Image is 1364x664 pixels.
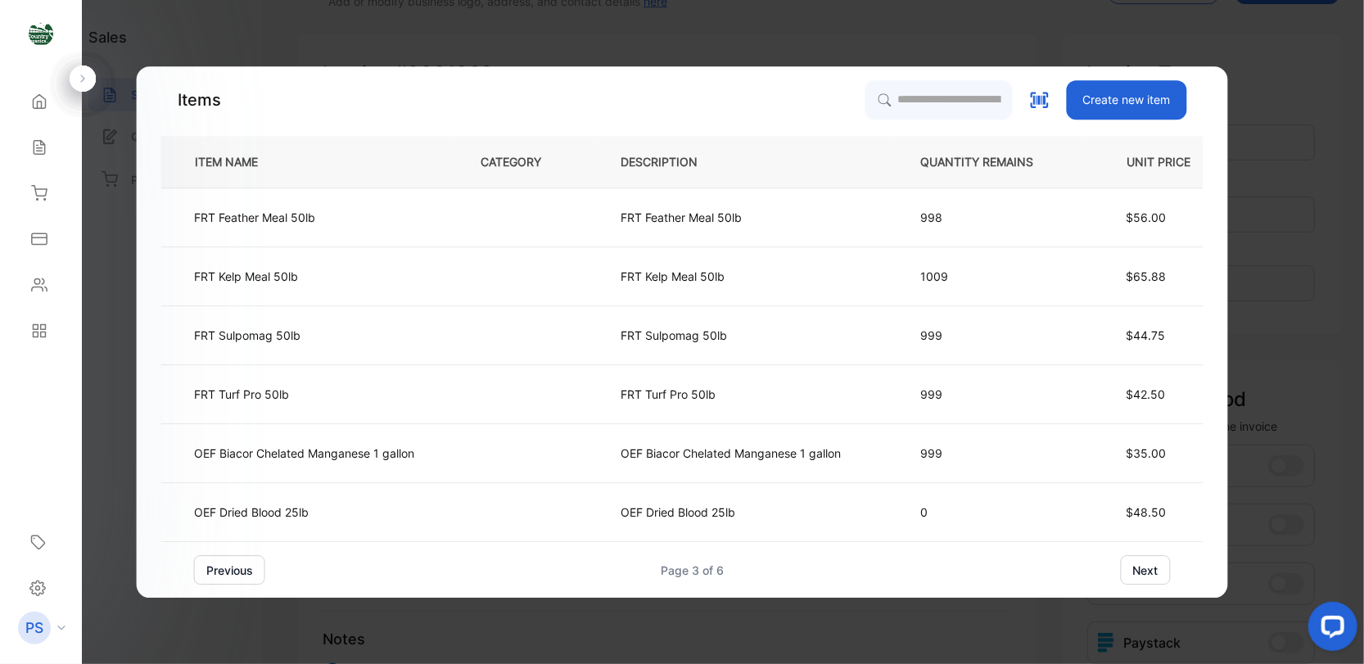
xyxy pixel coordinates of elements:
p: FRT Feather Meal 50lb [194,209,315,226]
span: $42.50 [1127,387,1166,401]
p: PS [25,617,43,639]
p: ITEM NAME [188,153,284,170]
span: $35.00 [1127,446,1167,460]
span: $48.50 [1127,505,1167,519]
span: $56.00 [1127,210,1167,224]
p: DESCRIPTION [621,153,725,170]
div: Page 3 of 6 [661,562,724,579]
span: $65.88 [1127,269,1167,283]
p: OEF Biacor Chelated Manganese 1 gallon [621,445,842,462]
p: FRT Turf Pro 50lb [194,386,289,403]
p: FRT Feather Meal 50lb [621,209,743,226]
p: FRT Sulpomag 50lb [621,327,728,344]
p: FRT Turf Pro 50lb [621,386,716,403]
p: 999 [921,327,1060,344]
p: Items [178,88,221,112]
p: FRT Sulpomag 50lb [194,327,300,344]
p: 0 [921,504,1060,521]
p: OEF Dried Blood 25lb [621,504,736,521]
p: 999 [921,386,1060,403]
p: 998 [921,209,1060,226]
p: OEF Biacor Chelated Manganese 1 gallon [194,445,414,462]
button: Create new item [1066,80,1186,120]
p: UNIT PRICE [1114,153,1205,170]
span: $44.75 [1127,328,1166,342]
button: next [1120,555,1170,585]
p: QUANTITY REMAINS [921,153,1060,170]
p: FRT Kelp Meal 50lb [194,268,298,285]
button: previous [194,555,265,585]
p: CATEGORY [481,153,567,170]
p: 999 [921,445,1060,462]
p: 1009 [921,268,1060,285]
p: OEF Dried Blood 25lb [194,504,309,521]
p: FRT Kelp Meal 50lb [621,268,725,285]
img: logo [29,21,53,46]
iframe: LiveChat chat widget [1295,595,1364,664]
